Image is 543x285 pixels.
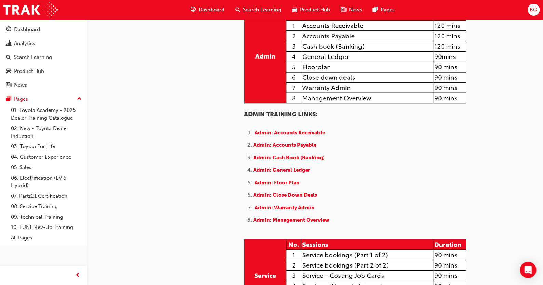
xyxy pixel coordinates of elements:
span: guage-icon [191,5,196,14]
div: Open Intercom Messenger [520,262,536,278]
a: Product Hub [3,65,84,78]
a: pages-iconPages [367,3,400,17]
div: Product Hub [14,67,44,75]
a: Admin: Management Overview [253,217,329,223]
a: 01. Toyota Academy - 2025 Dealer Training Catalogue [8,105,84,123]
button: Pages [3,93,84,105]
a: Dashboard [3,23,84,36]
button: DashboardAnalyticsSearch LearningProduct HubNews [3,22,84,93]
a: Admin: Floor Plan [255,180,300,186]
span: BQ [530,6,538,14]
a: search-iconSearch Learning [230,3,287,17]
a: Admin: Accounts Payable [253,142,316,148]
span: guage-icon [6,27,11,33]
a: News [3,79,84,91]
a: All Pages [8,233,84,243]
a: Search Learning [3,51,84,64]
span: prev-icon [75,271,80,280]
a: 02. New - Toyota Dealer Induction [8,123,84,141]
a: Admin: Cash Book (Banking) [253,155,325,161]
a: Analytics [3,37,84,50]
button: BQ [528,4,540,16]
a: car-iconProduct Hub [287,3,336,17]
a: 10. TUNE Rev-Up Training [8,222,84,233]
a: Admin: General Ledger [253,167,310,173]
a: Admin: Accounts Receivable [255,130,325,136]
a: 03. Toyota For Life [8,141,84,152]
div: Dashboard [14,26,40,34]
a: 05. Sales [8,162,84,173]
span: search-icon [235,5,240,14]
span: car-icon [292,5,297,14]
span: Dashboard [199,6,225,14]
a: 04. Customer Experience [8,152,84,163]
a: news-iconNews [336,3,367,17]
a: guage-iconDashboard [185,3,230,17]
a: 08. Service Training [8,201,84,212]
span: Pages [381,6,395,14]
span: pages-icon [373,5,378,14]
div: Search Learning [14,53,52,61]
div: News [14,81,27,89]
a: Admin: Close Down Deals [253,192,317,198]
div: Analytics [14,40,35,48]
span: news-icon [6,82,11,88]
span: Search Learning [243,6,281,14]
span: up-icon [77,94,82,103]
a: 09. Technical Training [8,212,84,222]
span: Product Hub [300,6,330,14]
span: pages-icon [6,96,11,102]
a: Admin: Warranty Admin [255,205,315,211]
span: ) [323,155,325,161]
span: car-icon [6,68,11,75]
span: Admin: Cash Book (Banking [253,155,323,161]
div: Pages [14,95,28,103]
a: 07. Parts21 Certification [8,191,84,202]
span: news-icon [341,5,346,14]
span: search-icon [6,54,11,61]
a: 06. Electrification (EV & Hybrid) [8,173,84,191]
img: Trak [3,2,58,17]
span: News [349,6,362,14]
span: ADMIN TRAINING LINKS: [244,111,317,118]
span: chart-icon [6,41,11,47]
